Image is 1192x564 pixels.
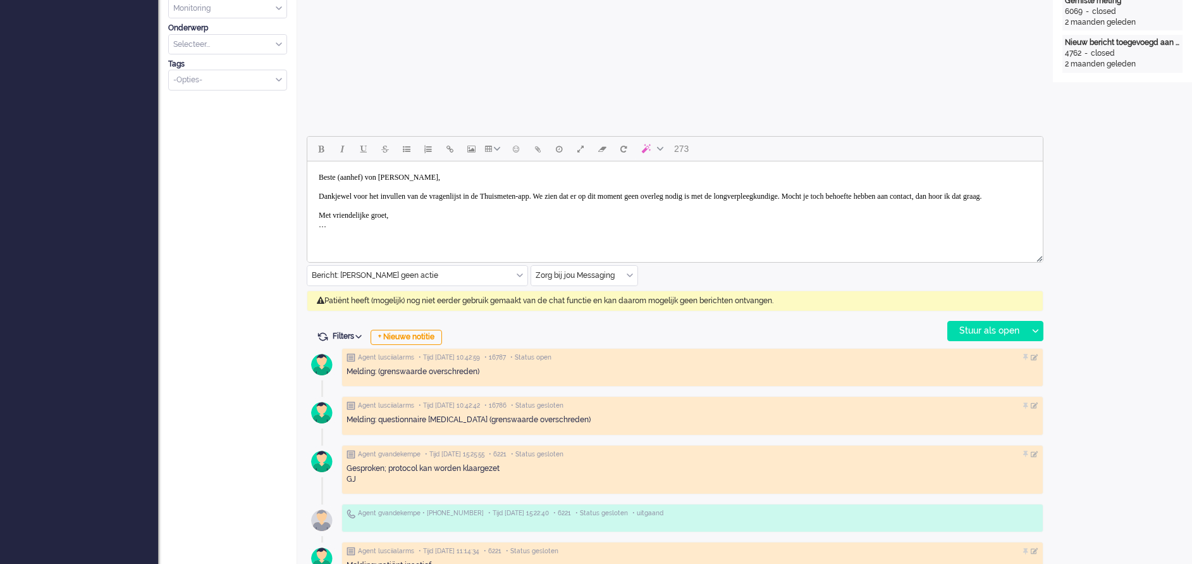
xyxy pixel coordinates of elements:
[358,450,421,459] span: Agent gvandekempe
[425,450,484,459] span: • Tijd [DATE] 15:25:55
[347,401,355,410] img: ic_note_grey.svg
[613,138,634,160] button: Reset content
[510,353,551,362] span: • Status open
[439,138,460,160] button: Insert/edit link
[331,138,353,160] button: Italic
[460,138,482,160] button: Insert/edit image
[358,401,414,410] span: Agent lusciialarms
[358,547,414,556] span: Agent lusciialarms
[634,138,668,160] button: AI
[575,509,628,518] span: • Status gesloten
[484,401,507,410] span: • 16786
[489,450,507,459] span: • 6221
[1065,6,1083,17] div: 6069
[347,547,355,556] img: ic_note_grey.svg
[1065,17,1180,28] div: 2 maanden geleden
[548,138,570,160] button: Delay message
[347,509,355,518] img: ic_telephone_grey.svg
[306,349,338,380] img: avatar
[505,138,527,160] button: Emoticons
[310,138,331,160] button: Bold
[553,509,571,518] span: • 6221
[371,330,442,345] div: + Nieuwe notitie
[570,138,591,160] button: Fullscreen
[306,446,338,477] img: avatar
[1065,48,1081,59] div: 4762
[484,547,501,556] span: • 6221
[527,138,548,160] button: Add attachment
[511,450,563,459] span: • Status gesloten
[419,401,480,410] span: • Tijd [DATE] 10:42:42
[168,59,287,70] div: Tags
[419,547,479,556] span: • Tijd [DATE] 11:14:34
[482,138,505,160] button: Table
[1091,48,1115,59] div: closed
[1081,48,1091,59] div: -
[484,353,506,362] span: • 16787
[632,509,663,518] span: • uitgaand
[168,70,287,91] div: Select Tags
[168,23,287,34] div: Onderwerp
[419,353,480,362] span: • Tijd [DATE] 10:42:59
[488,509,549,518] span: • Tijd [DATE] 15:22:40
[396,138,417,160] button: Bullet list
[674,144,689,154] span: 273
[307,291,1043,311] div: Patiënt heeft (mogelijk) nog niet eerder gebruik gemaakt van de chat functie en kan daarom mogeli...
[1065,59,1180,70] div: 2 maanden geleden
[347,415,1038,425] div: Melding: questionnaire [MEDICAL_DATA] (grenswaarde overschreden)
[511,401,563,410] span: • Status gesloten
[1092,6,1116,17] div: closed
[347,367,1038,377] div: Melding: (grenswaarde overschreden)
[358,509,484,518] span: Agent gvandekempe • [PHONE_NUMBER]
[948,322,1027,341] div: Stuur als open
[374,138,396,160] button: Strikethrough
[353,138,374,160] button: Underline
[307,161,1043,251] iframe: Rich Text Area
[1083,6,1092,17] div: -
[306,397,338,429] img: avatar
[347,353,355,362] img: ic_note_grey.svg
[306,504,338,536] img: avatar
[333,332,366,341] span: Filters
[591,138,613,160] button: Clear formatting
[358,353,414,362] span: Agent lusciialarms
[668,138,694,160] button: 273
[347,450,355,459] img: ic_note_grey.svg
[417,138,439,160] button: Numbered list
[1065,37,1180,48] div: Nieuw bericht toegevoegd aan gesprek
[506,547,558,556] span: • Status gesloten
[1032,251,1043,262] div: Resize
[347,463,1038,485] div: Gesproken; protocol kan worden klaargezet GJ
